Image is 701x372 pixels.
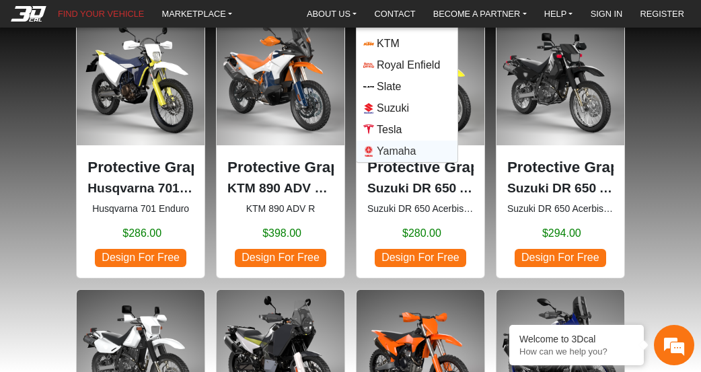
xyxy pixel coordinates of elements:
small: Husqvarna 701 Enduro [87,202,194,216]
span: $398.00 [262,225,301,241]
a: SIGN IN [585,5,628,22]
a: CONTACT [369,5,421,22]
div: Husqvarna 701 Enduro [76,17,205,278]
span: Design For Free [95,249,186,267]
div: Suzuki DR 650 Acerbis Tank 6.6 Gl [496,17,625,278]
img: Royal Enfield [363,60,374,71]
a: HELP [539,5,579,22]
span: $280.00 [402,225,441,241]
span: Yamaha [377,143,416,159]
p: Protective Graphic Kit [507,156,614,179]
a: ABOUT US [301,5,362,22]
span: Tesla [377,122,402,138]
p: KTM 890 ADV R (2023-2025) [227,179,334,198]
a: MARKETPLACE [157,5,238,22]
div: Welcome to 3Dcal [519,334,634,344]
a: BECOME A PARTNER [428,5,532,22]
img: Slate [363,81,374,92]
span: $286.00 [122,225,161,241]
img: 890 ADV R null2023-2025 [217,17,344,145]
span: $294.00 [542,225,581,241]
img: 701 Enduronull2016-2024 [77,17,205,145]
a: FIND YOUR VEHICLE [52,5,149,22]
img: KTM [363,38,374,49]
div: KTM 890 ADV R [216,17,345,278]
span: Design For Free [235,249,326,267]
p: Suzuki DR 650 Acerbis Tank 6.6 Gl (1996-2024) [507,179,614,198]
a: REGISTER [634,5,689,22]
span: Royal Enfield [377,57,440,73]
img: DR 650Acerbis Tank 6.6 Gl1996-2024 [496,17,624,145]
span: Suzuki [377,100,409,116]
p: Suzuki DR 650 Acerbis Tank 5.3 Gl (1996-2024) [367,179,474,198]
span: Design For Free [515,249,606,267]
small: KTM 890 ADV R [227,202,334,216]
span: KTM [377,36,400,52]
p: Husqvarna 701 Enduro (2016-2024) [87,179,194,198]
img: Suzuki [363,103,374,114]
img: Tesla [363,124,374,135]
img: Yamaha [363,146,374,157]
span: Design For Free [375,249,466,267]
p: Protective Graphic Kit [367,156,474,179]
small: Suzuki DR 650 Acerbis Tank 6.6 Gl [507,202,614,216]
p: Protective Graphic Kit [227,156,334,179]
p: How can we help you? [519,346,634,357]
small: Suzuki DR 650 Acerbis Tank 5.3 Gl [367,202,474,216]
span: Slate [377,79,401,95]
p: Protective Graphic Kit [87,156,194,179]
